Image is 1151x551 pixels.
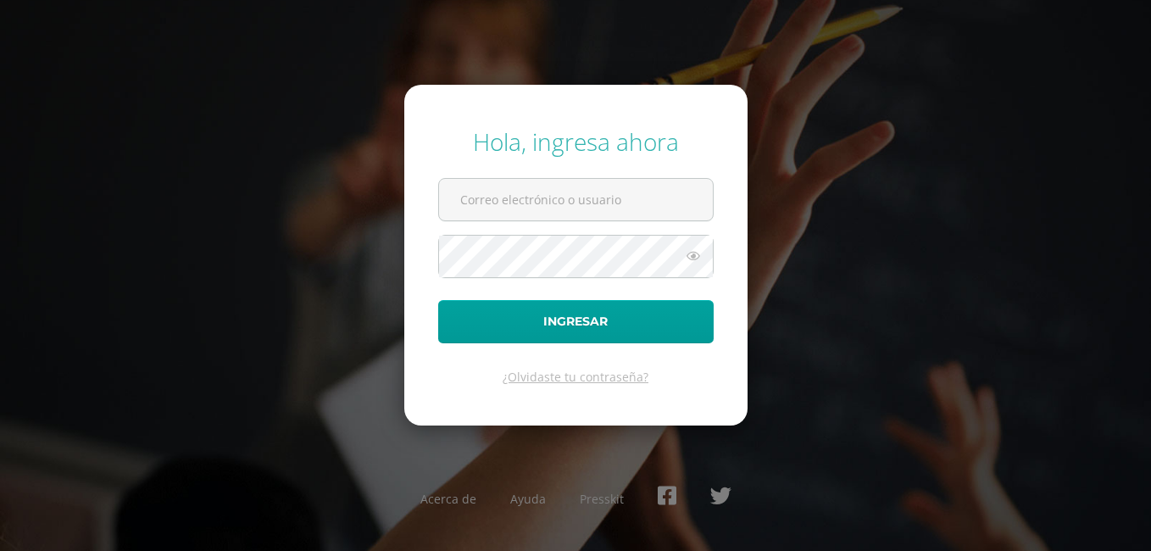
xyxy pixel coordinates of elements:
[503,369,648,385] a: ¿Olvidaste tu contraseña?
[420,491,476,507] a: Acerca de
[510,491,546,507] a: Ayuda
[580,491,624,507] a: Presskit
[439,179,713,220] input: Correo electrónico o usuario
[438,300,714,343] button: Ingresar
[438,125,714,158] div: Hola, ingresa ahora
